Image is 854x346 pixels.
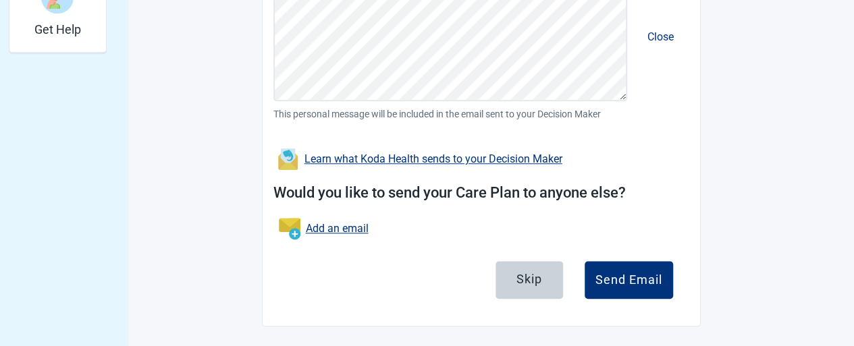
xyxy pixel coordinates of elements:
[273,181,689,205] h2: Would you like to send your Care Plan to anyone else?
[585,261,673,299] button: Send Email
[304,154,562,165] div: Learn what Koda Health sends to your Decision Maker
[306,220,369,237] a: Add an email
[273,143,566,171] button: Learn what Koda Health sends to your Decision Maker
[273,107,689,121] span: This personal message will be included in the email sent to your Decision Maker
[34,22,81,37] h2: Get Help
[633,28,689,46] button: Remove
[595,273,662,287] div: Send Email
[496,261,563,299] button: Skip
[516,272,542,285] div: Skip
[273,212,374,245] button: Add an email
[637,20,685,54] span: Close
